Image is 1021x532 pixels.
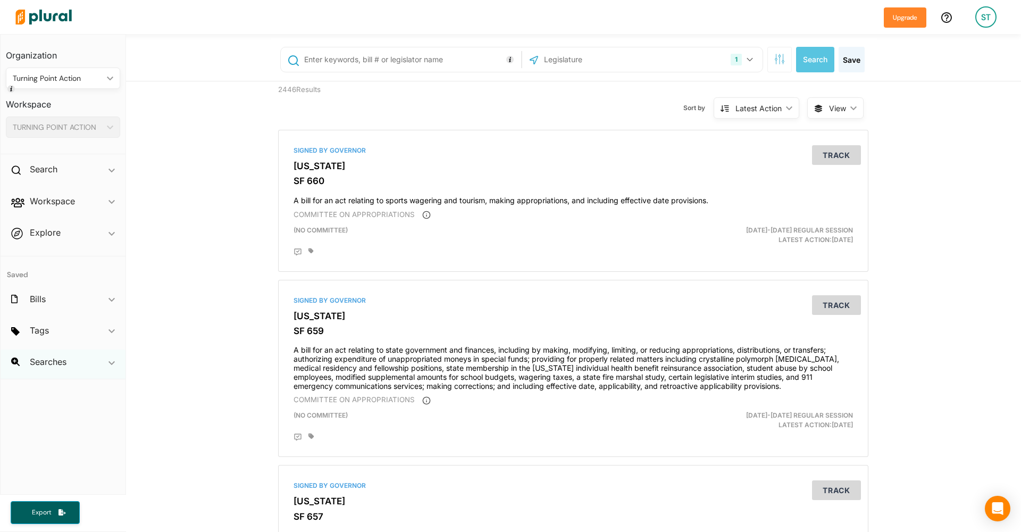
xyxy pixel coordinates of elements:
h2: Explore [30,227,61,238]
h4: A bill for an act relating to sports wagering and tourism, making appropriations, and including e... [294,191,853,205]
span: Search Filters [774,54,785,63]
button: Track [812,480,861,500]
div: ST [975,6,997,28]
input: Legislature [543,49,657,70]
div: 2446 Results [270,81,422,122]
h3: SF 659 [294,326,853,336]
h2: Search [30,163,57,175]
button: Track [812,145,861,165]
span: [DATE]-[DATE] Regular Session [746,226,853,234]
div: Signed by Governor [294,481,853,491]
span: View [829,103,846,114]
div: Latest Action: [DATE] [669,226,861,245]
h4: Saved [1,256,125,282]
div: Tooltip anchor [6,84,16,94]
div: Signed by Governor [294,296,853,305]
h3: [US_STATE] [294,496,853,506]
h3: [US_STATE] [294,311,853,321]
div: Add Position Statement [294,433,302,442]
h2: Tags [30,325,49,336]
h4: A bill for an act relating to state government and finances, including by making, modifying, limi... [294,340,853,390]
h2: Bills [30,293,46,305]
h3: [US_STATE] [294,161,853,171]
a: ST [967,2,1005,32]
div: Add tags [308,433,314,439]
div: Add tags [308,248,314,254]
button: Upgrade [884,7,926,28]
div: Latest Action [735,103,782,114]
div: Latest Action: [DATE] [669,411,861,430]
button: Export [11,501,80,524]
span: Export [24,508,58,517]
div: Turning Point Action [13,73,103,84]
input: Enter keywords, bill # or legislator name [303,49,518,70]
div: (no committee) [286,226,669,245]
div: Add Position Statement [294,248,302,256]
div: 1 [731,54,742,65]
div: TURNING POINT ACTION [13,122,103,133]
span: [DATE]-[DATE] Regular Session [746,411,853,419]
h3: SF 657 [294,511,853,522]
div: (no committee) [286,411,669,430]
button: Track [812,295,861,315]
div: Signed by Governor [294,146,853,155]
h3: SF 660 [294,176,853,186]
div: Open Intercom Messenger [985,496,1010,521]
span: Sort by [683,103,714,113]
a: Upgrade [884,12,926,23]
h2: Searches [30,356,66,368]
span: COMMITTEE ON APPROPRIATIONS [294,210,415,219]
button: Search [796,47,834,72]
h2: Workspace [30,195,75,207]
span: COMMITTEE ON APPROPRIATIONS [294,395,415,404]
div: Tooltip anchor [505,55,515,64]
h3: Workspace [6,89,120,112]
button: Save [839,47,865,72]
button: 1 [726,49,760,70]
h3: Organization [6,40,120,63]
